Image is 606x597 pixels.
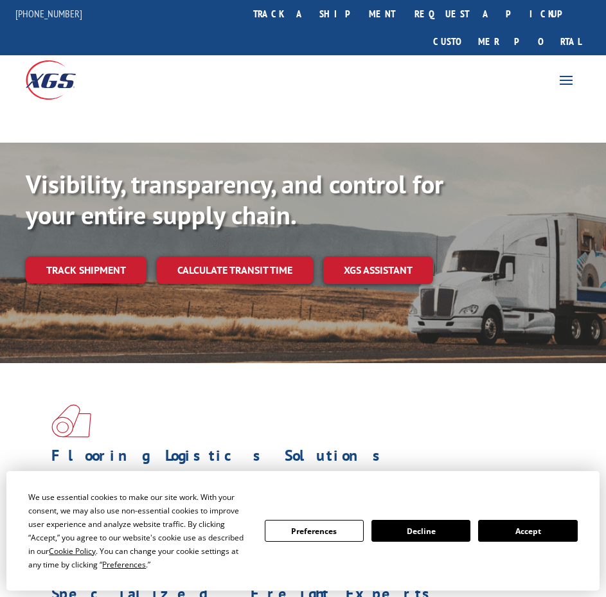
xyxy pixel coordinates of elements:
h1: Flooring Logistics Solutions [51,448,545,470]
div: Cookie Consent Prompt [6,471,600,591]
span: Preferences [102,559,146,570]
button: Preferences [265,520,364,542]
a: [PHONE_NUMBER] [15,7,82,20]
button: Decline [371,520,470,542]
span: Cookie Policy [49,546,96,557]
span: As an industry carrier of choice, XGS has brought innovation and dedication to flooring logistics... [51,470,530,500]
a: Calculate transit time [157,256,313,284]
a: Customer Portal [423,28,591,55]
b: Visibility, transparency, and control for your entire supply chain. [26,167,443,231]
div: We use essential cookies to make our site work. With your consent, we may also use non-essential ... [28,490,249,571]
a: XGS ASSISTANT [323,256,433,284]
button: Accept [478,520,577,542]
a: Track shipment [26,256,147,283]
img: xgs-icon-total-supply-chain-intelligence-red [51,404,91,438]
